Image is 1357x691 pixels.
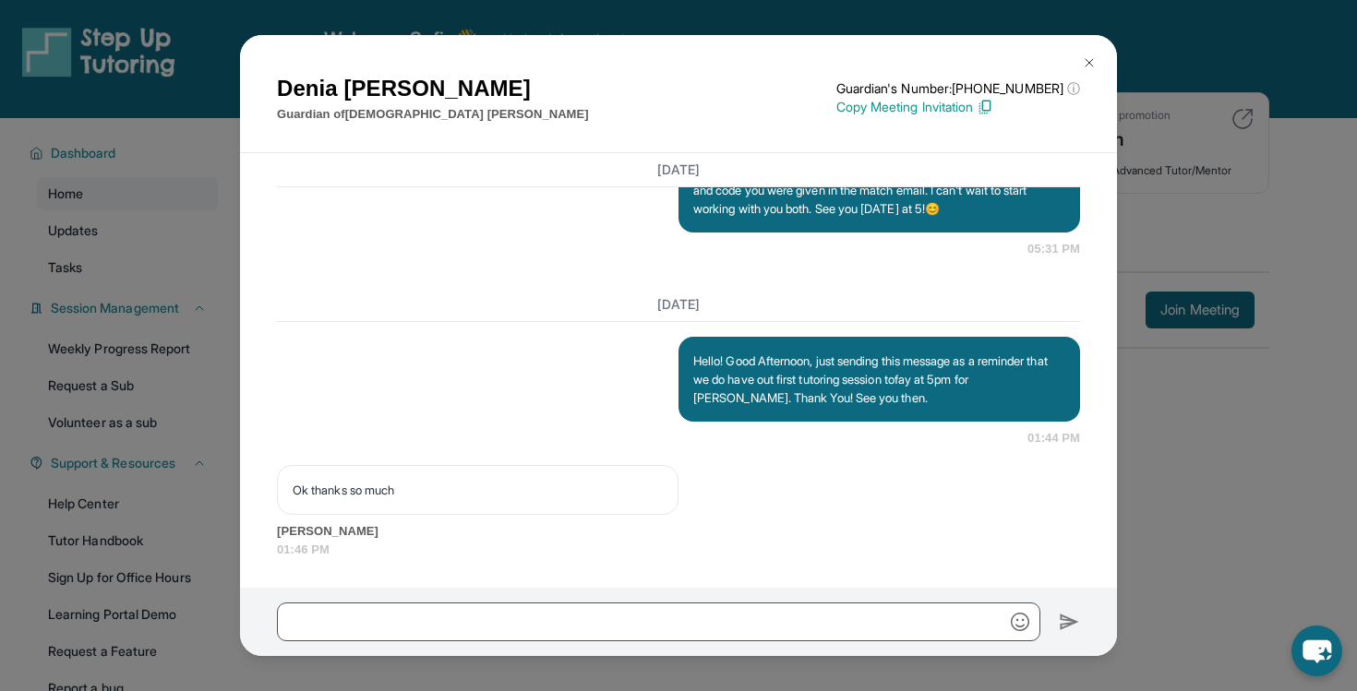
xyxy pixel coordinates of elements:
img: Send icon [1059,611,1080,633]
img: Copy Icon [977,99,993,115]
span: 05:31 PM [1027,240,1080,258]
span: 01:46 PM [277,541,1080,559]
p: Guardian's Number: [PHONE_NUMBER] [836,79,1080,98]
p: Copy Meeting Invitation [836,98,1080,116]
p: Hello! Good Afternoon, just sending this message as a reminder that we do have out first tutoring... [693,351,1065,407]
img: Close Icon [1082,55,1097,70]
h3: [DATE] [277,161,1080,179]
img: Emoji [1011,613,1029,631]
p: Ok thanks so much [293,481,663,499]
h3: [DATE] [277,295,1080,314]
p: Guardian of [DEMOGRAPHIC_DATA] [PERSON_NAME] [277,105,589,124]
span: [PERSON_NAME] [277,522,1080,541]
p: Okay awesome! To log in for our first session remember to use the link and code you were given in... [693,162,1065,218]
h1: Denia [PERSON_NAME] [277,72,589,105]
button: chat-button [1291,625,1342,676]
span: ⓘ [1067,79,1080,98]
span: 01:44 PM [1027,429,1080,447]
